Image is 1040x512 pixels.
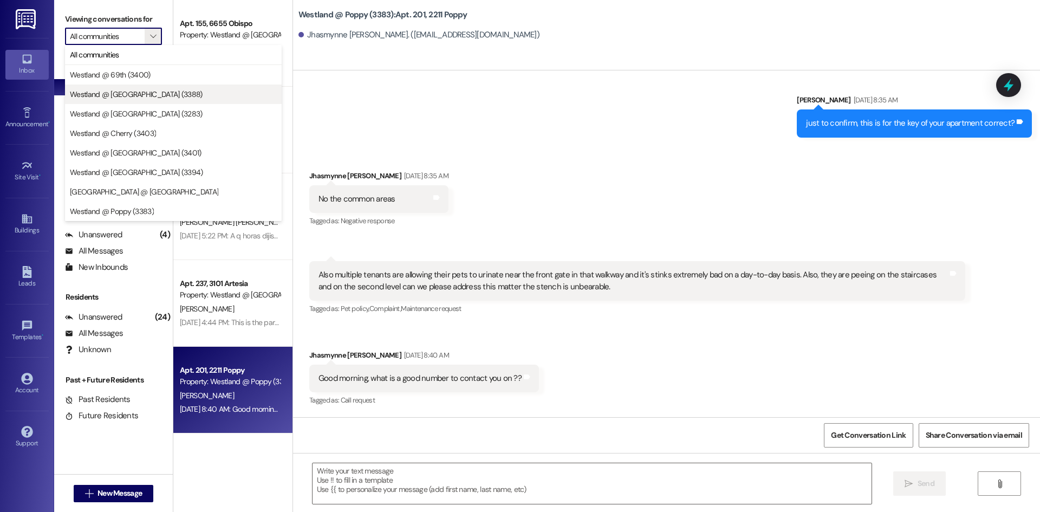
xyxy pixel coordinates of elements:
[70,186,218,197] span: [GEOGRAPHIC_DATA] @ [GEOGRAPHIC_DATA]
[65,410,138,422] div: Future Residents
[180,376,280,387] div: Property: Westland @ Poppy (3383)
[180,404,419,414] div: [DATE] 8:40 AM: Good morning, what is a good number to contact you on ??
[806,118,1015,129] div: just to confirm, this is for the key of your apartment correct?
[180,304,234,314] span: [PERSON_NAME]
[318,269,948,293] div: Also multiple tenants are allowing their pets to urinate near the front gate in that walkway and ...
[180,391,234,400] span: [PERSON_NAME]
[5,157,49,186] a: Site Visit •
[16,9,38,29] img: ResiDesk Logo
[150,32,156,41] i: 
[926,430,1022,441] span: Share Conversation via email
[97,488,142,499] span: New Message
[180,231,301,241] div: [DATE] 5:22 PM: A q horas dijiste alas 5
[70,206,154,217] span: Westland @ Poppy (3383)
[318,373,522,384] div: Good morning, what is a good number to contact you on ??
[401,304,461,313] span: Maintenance request
[65,312,122,323] div: Unanswered
[39,172,41,179] span: •
[70,69,151,80] span: Westland @ 69th (3400)
[298,9,467,21] b: Westland @ Poppy (3383): Apt. 201, 2211 Poppy
[5,50,49,79] a: Inbox
[65,344,111,355] div: Unknown
[180,289,280,301] div: Property: Westland @ [GEOGRAPHIC_DATA] (3388)
[65,229,122,241] div: Unanswered
[918,478,934,489] span: Send
[824,423,913,448] button: Get Conversation Link
[309,213,448,229] div: Tagged as:
[5,263,49,292] a: Leads
[65,245,123,257] div: All Messages
[180,365,280,376] div: Apt. 201, 2211 Poppy
[298,29,539,41] div: Jhasmynne [PERSON_NAME]. ([EMAIL_ADDRESS][DOMAIN_NAME])
[341,304,369,313] span: Pet policy ,
[70,49,119,60] span: All communities
[180,44,234,54] span: [PERSON_NAME]
[65,394,131,405] div: Past Residents
[180,278,280,289] div: Apt. 237, 3101 Artesia
[48,119,50,126] span: •
[74,485,154,502] button: New Message
[919,423,1029,448] button: Share Conversation via email
[180,18,280,29] div: Apt. 155, 6655 Obispo
[831,430,906,441] span: Get Conversation Link
[5,316,49,346] a: Templates •
[54,291,173,303] div: Residents
[70,128,156,139] span: Westland @ Cherry (3403)
[180,317,409,327] div: [DATE] 4:44 PM: This is the parking lot that's right off the freeway, correct?
[180,29,280,41] div: Property: Westland @ [GEOGRAPHIC_DATA] (3388)
[70,108,203,119] span: Westland @ [GEOGRAPHIC_DATA] (3283)
[401,170,448,182] div: [DATE] 8:35 AM
[5,370,49,399] a: Account
[309,170,448,185] div: Jhasmynne [PERSON_NAME]
[180,217,293,227] span: [PERSON_NAME] [PERSON_NAME]
[893,471,946,496] button: Send
[5,423,49,452] a: Support
[54,374,173,386] div: Past + Future Residents
[341,396,375,405] span: Call request
[54,209,173,221] div: Prospects
[42,332,43,339] span: •
[5,210,49,239] a: Buildings
[341,216,395,225] span: Negative response
[70,147,201,158] span: Westland @ [GEOGRAPHIC_DATA] (3401)
[318,193,395,205] div: No the common areas
[70,28,145,45] input: All communities
[851,94,898,106] div: [DATE] 8:35 AM
[905,479,913,488] i: 
[85,489,93,498] i: 
[996,479,1004,488] i: 
[152,309,173,326] div: (24)
[70,167,203,178] span: Westland @ [GEOGRAPHIC_DATA] (3394)
[309,392,539,408] div: Tagged as:
[70,89,203,100] span: Westland @ [GEOGRAPHIC_DATA] (3388)
[369,304,401,313] span: Complaint ,
[309,349,539,365] div: Jhasmynne [PERSON_NAME]
[401,349,449,361] div: [DATE] 8:40 AM
[65,328,123,339] div: All Messages
[309,301,965,316] div: Tagged as:
[157,226,173,243] div: (4)
[65,262,128,273] div: New Inbounds
[54,61,173,73] div: Prospects + Residents
[797,94,1032,109] div: [PERSON_NAME]
[65,11,162,28] label: Viewing conversations for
